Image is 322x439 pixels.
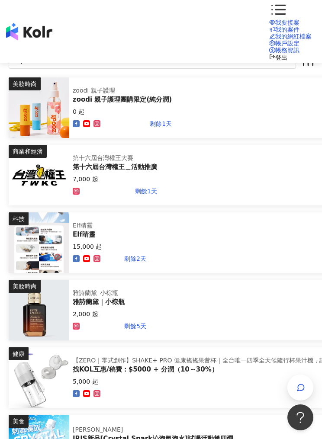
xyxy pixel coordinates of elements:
img: 雅詩蘭黛｜小棕瓶 [9,280,69,340]
span: setting [269,40,275,46]
p: 剩餘1天 [135,186,157,196]
div: 美妝時尚 [9,280,41,293]
div: 雅詩蘭黛｜小棕瓶 [73,298,146,307]
p: 7,000 起 [73,174,98,184]
div: 健康 [9,347,29,360]
img: zoodi 全系列商品 [9,77,69,138]
div: 美妝時尚 [9,77,41,90]
a: setting帳戶設定 [269,40,299,47]
div: 科技 [9,212,29,225]
p: 剩餘5天 [124,321,146,331]
a: dollar帳務資訊 [269,47,299,54]
a: 我要接案 [269,19,299,26]
p: 剩餘1天 [150,119,172,129]
div: [PERSON_NAME] [73,426,233,434]
img: 【ZERO｜零式創作】SHAKE+ pro 健康搖搖果昔杯｜全台唯一四季全天候隨行杯果汁機，讓您使用快樂每一天！ [9,347,69,408]
p: 剩餘2天 [124,253,146,264]
iframe: Help Scout Beacon - Open [287,404,313,430]
p: 2,000 起 [73,309,98,319]
img: logo [6,23,52,40]
div: 第十六屆台灣權王大賽 [73,154,157,163]
span: edit [269,33,275,39]
p: 15,000 起 [73,241,102,252]
div: Elf睛靈 [73,221,146,230]
div: 雅詩蘭黛_小棕瓶 [73,289,146,298]
div: Elf睛靈 [73,230,146,239]
div: 登出 [269,54,312,61]
a: 我的案件 [269,26,299,33]
p: 0 起 [73,106,84,117]
p: 5,000 起 [73,376,98,387]
span: dollar [269,47,275,53]
div: 商業和經濟 [9,145,47,158]
img: 第十六屆台灣權王 [9,145,69,205]
a: edit我的網紅檔案 [269,33,312,40]
div: 第十六屆台灣權王＿活動推廣 [73,163,157,172]
div: 美食 [9,415,29,428]
div: zoodi 親子護理團購限定(純分潤) [73,95,172,104]
img: Elf睛靈 [9,212,69,273]
div: zoodi 親子護理 [73,87,172,95]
